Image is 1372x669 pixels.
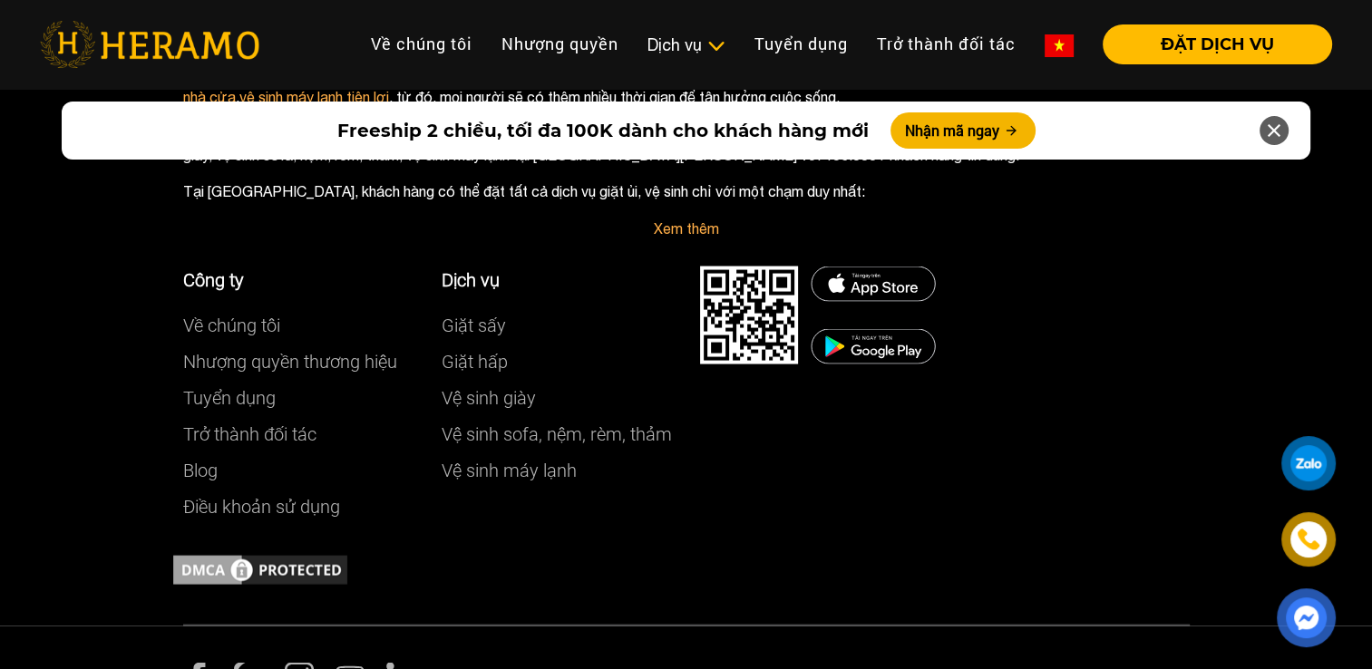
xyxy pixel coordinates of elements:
[183,350,397,372] a: Nhượng quyền thương hiệu
[1088,36,1332,53] a: ĐẶT DỊCH VỤ
[183,422,316,444] a: Trở thành đối tác
[183,386,276,408] a: Tuyển dụng
[1298,528,1319,549] img: phone-icon
[740,24,862,63] a: Tuyển dụng
[337,117,869,144] span: Freeship 2 chiều, tối đa 100K dành cho khách hàng mới
[1103,24,1332,64] button: ĐẶT DỊCH VỤ
[40,21,259,68] img: heramo-logo.png
[442,350,508,372] a: Giặt hấp
[706,37,725,55] img: subToggleIcon
[442,459,577,480] a: Vệ sinh máy lạnh
[183,314,280,335] a: Về chúng tôi
[183,179,1190,201] p: Tại [GEOGRAPHIC_DATA], khách hàng có thể đặt tất cả dịch vụ giặt ủi, vệ sinh chỉ với một chạm duy...
[170,551,351,587] img: DMCA.com Protection Status
[487,24,633,63] a: Nhượng quyền
[183,266,414,293] p: Công ty
[654,219,719,236] a: Xem thêm
[811,266,936,301] img: DMCA.com Protection Status
[442,266,673,293] p: Dịch vụ
[183,495,340,517] a: Điều khoản sử dụng
[1045,34,1074,57] img: vn-flag.png
[1282,513,1335,566] a: phone-icon
[811,328,936,364] img: DMCA.com Protection Status
[442,314,506,335] a: Giặt sấy
[442,386,536,408] a: Vệ sinh giày
[647,33,725,57] div: Dịch vụ
[356,24,487,63] a: Về chúng tôi
[700,266,798,364] img: DMCA.com Protection Status
[183,459,218,480] a: Blog
[170,559,351,576] a: DMCA.com Protection Status
[890,112,1036,149] button: Nhận mã ngay
[442,422,672,444] a: Vệ sinh sofa, nệm, rèm, thảm
[862,24,1030,63] a: Trở thành đối tác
